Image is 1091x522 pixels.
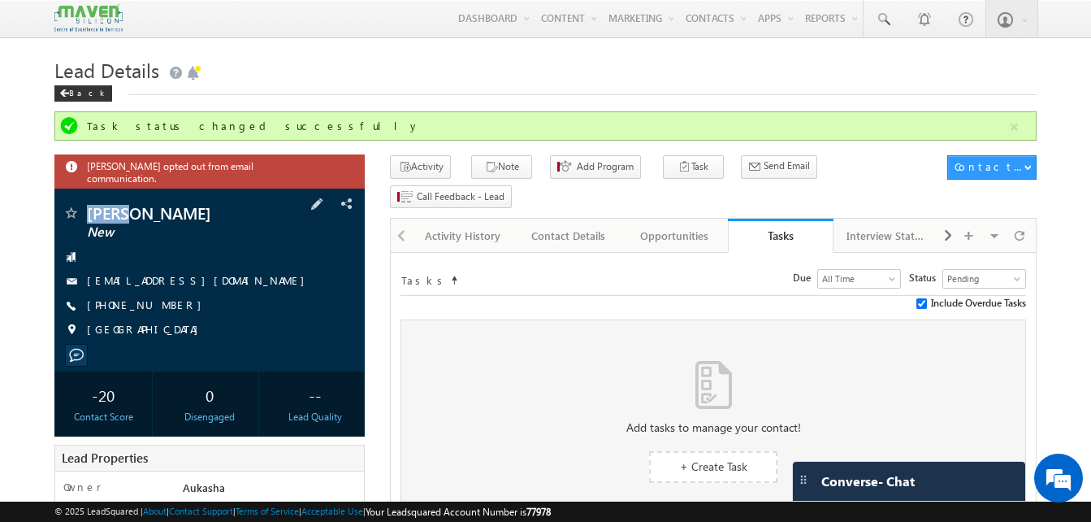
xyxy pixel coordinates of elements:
span: Status [909,271,942,285]
div: Activity History [423,226,501,246]
div: Task status changed successfully [87,119,1007,133]
a: Tasks [728,219,833,253]
img: carter-drag [797,473,810,486]
span: [PHONE_NUMBER] [87,298,210,314]
div: Lead Quality [271,410,360,424]
span: Send Email [764,159,810,173]
button: Contact Actions [947,155,1037,180]
a: Opportunities [622,219,728,253]
div: Contact Score [58,410,148,424]
span: Include Overdue Tasks [931,296,1026,311]
a: Back [54,85,120,98]
div: Back [54,85,112,102]
a: About [143,506,167,516]
a: Activity History [410,219,516,253]
label: Owner [63,480,102,494]
span: Due [793,271,817,285]
span: New [87,224,278,241]
span: [PERSON_NAME] [87,205,278,221]
img: d_60004797649_company_0_60004797649 [28,85,68,107]
div: Contact Actions [955,159,1024,174]
div: Disengaged [165,410,254,424]
div: Chat with us now [84,85,273,107]
span: Pending [943,272,1021,286]
span: Lead Properties [62,450,148,466]
a: All Time [817,269,901,289]
button: Task [663,155,724,179]
div: Opportunities [635,226,713,246]
span: 77978 [526,506,551,518]
div: Tasks [740,228,821,243]
img: No data found [695,361,732,409]
span: Aukasha [183,481,225,494]
span: Converse - Chat [821,474,915,489]
a: Contact Details [516,219,621,253]
span: Lead Details [54,57,159,83]
span: Call Feedback - Lead [417,189,504,204]
td: Tasks [400,269,449,289]
em: Start Chat [221,406,295,428]
button: Send Email [741,155,817,179]
button: Activity [390,155,451,179]
div: -- [271,380,360,410]
div: Interview Status [846,226,924,246]
span: + Create Task [680,459,747,474]
span: Add Program [577,159,634,174]
a: Pending [942,269,1026,289]
div: Add tasks to manage your contact! [401,420,1024,435]
span: Your Leadsquared Account Number is [366,506,551,518]
div: Minimize live chat window [266,8,305,47]
div: 0 [165,380,254,410]
textarea: Type your message and hit 'Enter' [21,150,297,392]
a: Terms of Service [236,506,299,516]
span: [GEOGRAPHIC_DATA] [87,322,206,338]
span: [PERSON_NAME] opted out from email communication. [87,159,323,185]
button: Add Program [550,155,641,179]
span: All Time [818,272,896,286]
div: Contact Details [529,226,607,246]
div: -20 [58,380,148,410]
a: Contact Support [169,506,233,516]
button: Note [471,155,532,179]
span: [EMAIL_ADDRESS][DOMAIN_NAME] [87,273,313,289]
img: Custom Logo [54,4,123,33]
a: Interview Status [833,219,939,253]
span: © 2025 LeadSquared | | | | | [54,504,551,520]
button: Call Feedback - Lead [390,185,512,209]
a: Acceptable Use [301,506,363,516]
